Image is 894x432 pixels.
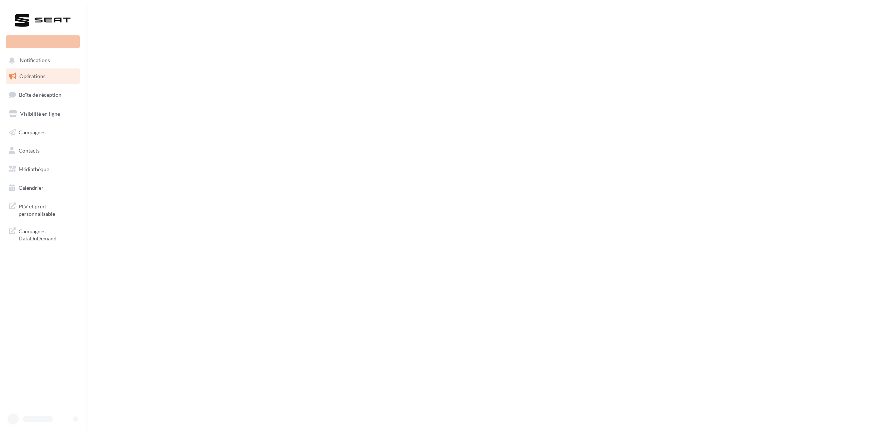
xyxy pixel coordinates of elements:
div: Nouvelle campagne [6,35,80,48]
a: PLV et print personnalisable [4,198,81,220]
a: Campagnes DataOnDemand [4,223,81,245]
span: Campagnes [19,129,45,135]
a: Calendrier [4,180,81,196]
span: Médiathèque [19,166,49,172]
span: Contacts [19,147,39,154]
a: Opérations [4,68,81,84]
span: Boîte de réception [19,92,61,98]
span: Calendrier [19,185,44,191]
span: Opérations [19,73,45,79]
a: Médiathèque [4,161,81,177]
span: PLV et print personnalisable [19,201,77,217]
a: Visibilité en ligne [4,106,81,122]
a: Contacts [4,143,81,159]
span: Visibilité en ligne [20,111,60,117]
a: Boîte de réception [4,87,81,103]
a: Campagnes [4,125,81,140]
span: Notifications [20,57,50,64]
span: Campagnes DataOnDemand [19,226,77,242]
